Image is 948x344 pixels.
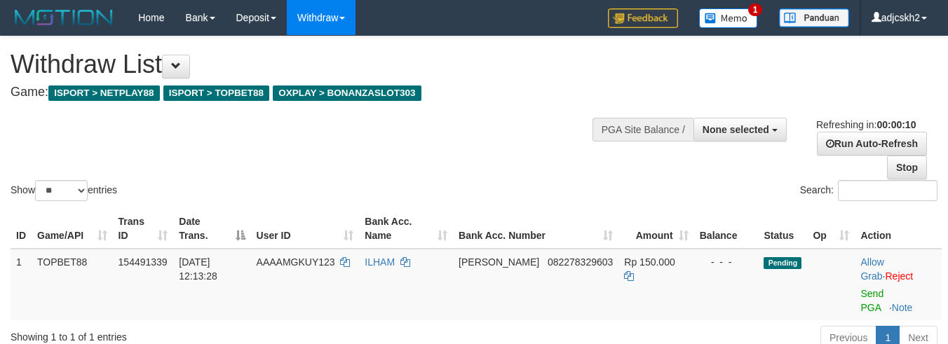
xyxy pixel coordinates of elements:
span: Rp 150.000 [624,256,675,268]
span: Pending [764,257,801,269]
strong: 00:00:10 [876,119,916,130]
td: 1 [11,249,32,320]
span: OXPLAY > BONANZASLOT303 [273,85,421,101]
th: Bank Acc. Name: activate to sort column ascending [359,209,453,249]
a: Send PGA [860,288,883,313]
span: AAAAMGKUY123 [257,256,335,268]
span: 154491339 [118,256,168,268]
th: Trans ID: activate to sort column ascending [113,209,174,249]
th: Status [758,209,807,249]
th: Balance [694,209,759,249]
th: Game/API: activate to sort column ascending [32,209,113,249]
div: PGA Site Balance / [592,118,693,142]
span: ISPORT > NETPLAY88 [48,85,160,101]
img: panduan.png [779,8,849,27]
td: TOPBET88 [32,249,113,320]
h4: Game: [11,85,618,99]
span: None selected [703,124,769,135]
span: ISPORT > TOPBET88 [163,85,269,101]
label: Search: [800,180,937,201]
select: Showentries [35,180,88,201]
td: · [855,249,942,320]
span: [PERSON_NAME] [459,256,539,268]
a: Stop [887,156,927,179]
div: - - - [700,255,753,269]
a: ILHAM [365,256,395,268]
a: Run Auto-Refresh [817,132,927,156]
img: MOTION_logo.png [11,7,117,28]
span: 1 [748,4,763,16]
a: Note [892,302,913,313]
input: Search: [838,180,937,201]
span: Copy 082278329603 to clipboard [548,256,613,268]
th: Date Trans.: activate to sort column descending [173,209,250,249]
img: Button%20Memo.svg [699,8,758,28]
a: Allow Grab [860,256,883,282]
th: User ID: activate to sort column ascending [251,209,360,249]
span: · [860,256,885,282]
th: Op: activate to sort column ascending [807,209,855,249]
h1: Withdraw List [11,50,618,78]
a: Reject [885,270,913,282]
div: Showing 1 to 1 of 1 entries [11,324,384,344]
img: Feedback.jpg [608,8,678,28]
button: None selected [693,118,787,142]
span: Refreshing in: [816,119,916,130]
th: ID [11,209,32,249]
label: Show entries [11,180,117,201]
th: Action [855,209,942,249]
th: Bank Acc. Number: activate to sort column ascending [453,209,618,249]
th: Amount: activate to sort column ascending [618,209,693,249]
span: [DATE] 12:13:28 [179,256,217,282]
